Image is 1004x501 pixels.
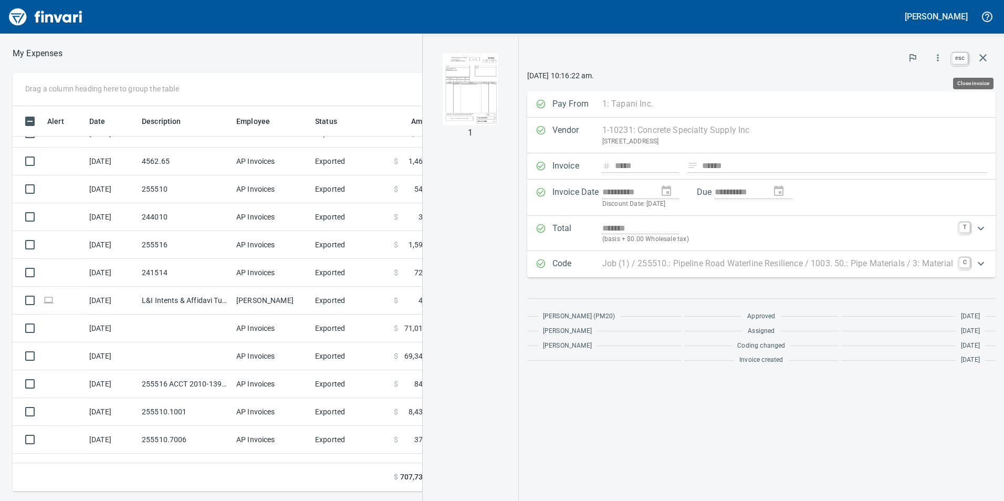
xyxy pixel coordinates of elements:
[543,326,592,337] span: [PERSON_NAME]
[952,53,968,64] a: esc
[85,203,138,231] td: [DATE]
[311,259,390,287] td: Exported
[232,370,311,398] td: AP Invoices
[85,426,138,454] td: [DATE]
[404,351,438,361] span: 69,342.50
[47,115,64,128] span: Alert
[409,239,438,250] span: 1,592.50
[552,222,602,245] p: Total
[311,398,390,426] td: Exported
[411,115,438,128] span: Amount
[138,426,232,454] td: 255510.7006
[414,184,438,194] span: 546.05
[85,398,138,426] td: [DATE]
[602,257,953,270] p: Job (1) / 255510.: Pipeline Road Waterline Resilience / 1003. 50.: Pipe Materials / 3: Material
[138,175,232,203] td: 255510
[89,115,106,128] span: Date
[232,175,311,203] td: AP Invoices
[394,434,398,445] span: $
[138,454,232,482] td: 244010
[409,156,438,166] span: 1,463.93
[142,115,181,128] span: Description
[232,315,311,342] td: AP Invoices
[138,203,232,231] td: 244010
[89,115,119,128] span: Date
[311,342,390,370] td: Exported
[394,379,398,389] span: $
[232,203,311,231] td: AP Invoices
[138,398,232,426] td: 255510.1001
[394,184,398,194] span: $
[85,315,138,342] td: [DATE]
[85,175,138,203] td: [DATE]
[961,326,980,337] span: [DATE]
[85,231,138,259] td: [DATE]
[236,115,284,128] span: Employee
[394,472,398,483] span: $
[543,341,592,351] span: [PERSON_NAME]
[414,434,438,445] span: 378.00
[737,341,785,351] span: Coding changed
[311,287,390,315] td: Exported
[43,297,54,304] span: Online transaction
[85,370,138,398] td: [DATE]
[468,127,473,139] p: 1
[138,259,232,287] td: 241514
[13,47,62,60] nav: breadcrumb
[47,115,78,128] span: Alert
[527,70,996,81] p: [DATE] 10:16:22 am.
[543,311,615,322] span: [PERSON_NAME] (PM20)
[959,257,970,268] a: C
[959,222,970,233] a: T
[400,472,438,483] span: 707,739.86
[232,287,311,315] td: [PERSON_NAME]
[25,83,179,94] p: Drag a column heading here to group the table
[527,251,996,277] div: Expand
[311,203,390,231] td: Exported
[85,287,138,315] td: [DATE]
[394,212,398,222] span: $
[232,259,311,287] td: AP Invoices
[311,231,390,259] td: Exported
[138,370,232,398] td: 255516 ACCT 2010-1392129
[311,315,390,342] td: Exported
[311,175,390,203] td: Exported
[961,311,980,322] span: [DATE]
[414,379,438,389] span: 848.28
[414,267,438,278] span: 720.00
[13,47,62,60] p: My Expenses
[232,454,311,482] td: AP Invoices
[435,54,506,125] img: Page 1
[394,239,398,250] span: $
[419,212,438,222] span: 36.89
[394,323,398,333] span: $
[527,216,996,251] div: Expand
[138,231,232,259] td: 255516
[902,8,970,25] button: [PERSON_NAME]
[311,426,390,454] td: Exported
[232,231,311,259] td: AP Invoices
[409,406,438,417] span: 8,434.00
[315,115,337,128] span: Status
[398,115,438,128] span: Amount
[394,295,398,306] span: $
[6,4,85,29] img: Finvari
[85,342,138,370] td: [DATE]
[232,148,311,175] td: AP Invoices
[232,426,311,454] td: AP Invoices
[747,311,775,322] span: Approved
[85,259,138,287] td: [DATE]
[232,398,311,426] td: AP Invoices
[961,355,980,366] span: [DATE]
[232,342,311,370] td: AP Invoices
[394,267,398,278] span: $
[602,234,953,245] p: (basis + $0.00 Wholesale tax)
[142,115,195,128] span: Description
[394,156,398,166] span: $
[394,351,398,361] span: $
[138,287,232,315] td: L&I Intents & Affidavi Tumwater [GEOGRAPHIC_DATA]
[419,295,438,306] span: 40.00
[552,257,602,271] p: Code
[85,148,138,175] td: [DATE]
